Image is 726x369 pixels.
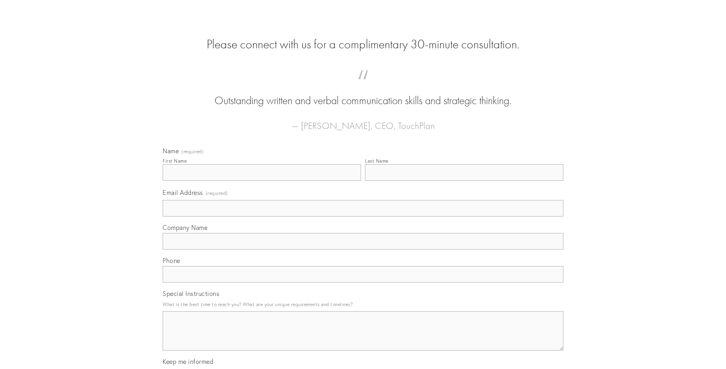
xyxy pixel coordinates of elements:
span: Email Address [163,189,203,196]
span: Company Name [163,224,207,231]
div: First Name [163,158,187,164]
figcaption: — [PERSON_NAME], CEO, TouchPlan [175,108,551,134]
p: What is the best time to reach you? What are your unique requirements and timelines? [163,299,563,310]
h2: Please connect with us for a complimentary 30-minute consultation. [163,37,563,52]
blockquote: Outstanding written and verbal communication skills and strategic thinking. [175,78,551,108]
span: (required) [206,188,228,198]
div: Last Name [365,158,389,164]
span: “ [175,78,551,93]
span: Keep me informed [163,358,213,365]
span: Phone [163,257,180,264]
span: Special Instructions [163,290,219,297]
span: (required) [181,149,203,154]
span: Name [163,147,179,155]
